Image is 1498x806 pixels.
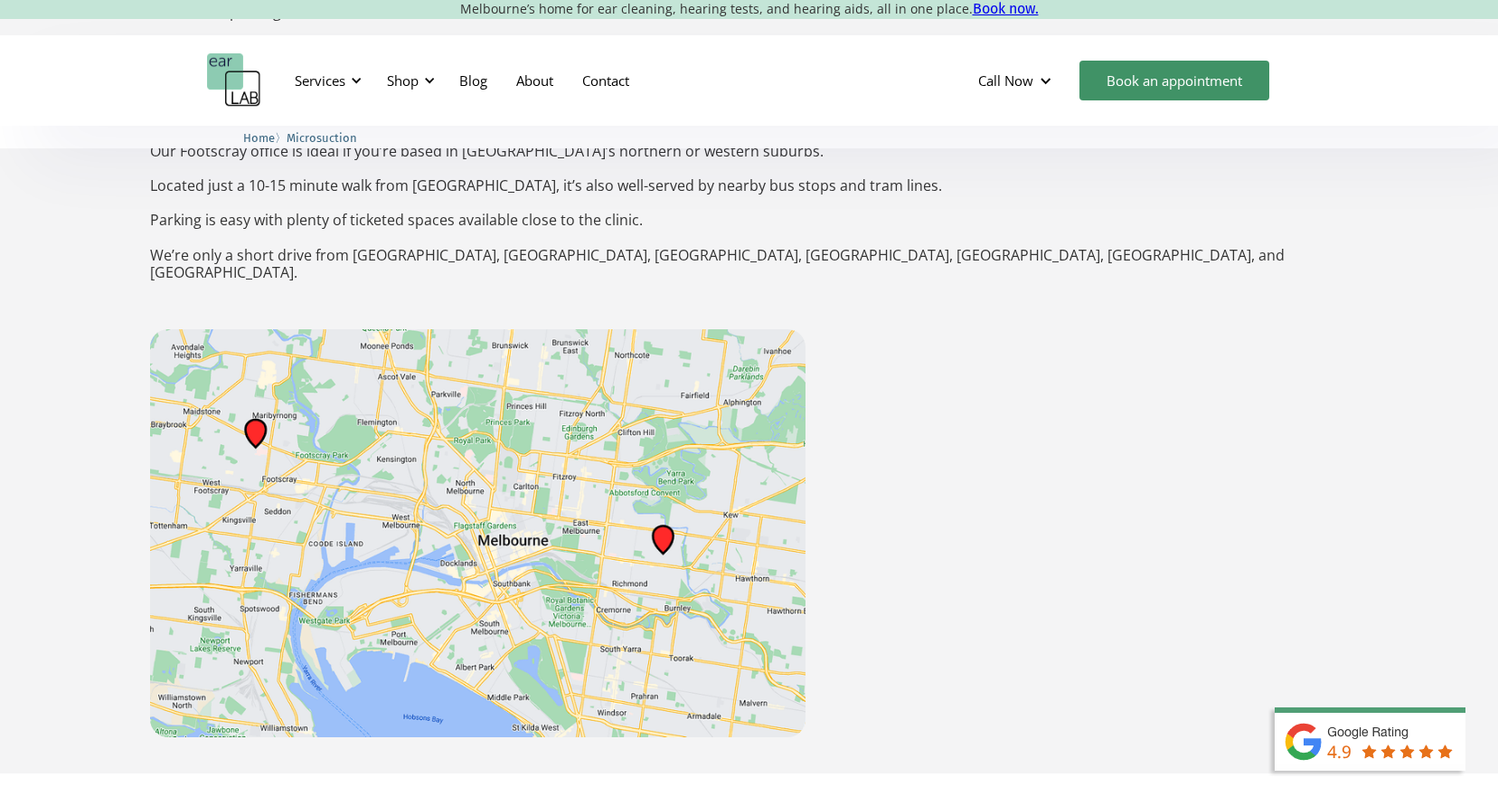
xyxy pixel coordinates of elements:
[445,54,502,107] a: Blog
[243,128,287,147] li: 〉
[964,53,1070,108] div: Call Now
[502,54,568,107] a: About
[295,71,345,90] div: Services
[1079,61,1269,100] a: Book an appointment
[978,71,1033,90] div: Call Now
[243,131,275,145] span: Home
[284,53,367,108] div: Services
[387,71,419,90] div: Shop
[287,131,357,145] span: Microsuction
[568,54,644,107] a: Contact
[150,329,806,736] img: Our Melbourne based ear cleaning clinic
[287,128,357,146] a: Microsuction
[207,53,261,108] a: home
[243,128,275,146] a: Home
[376,53,440,108] div: Shop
